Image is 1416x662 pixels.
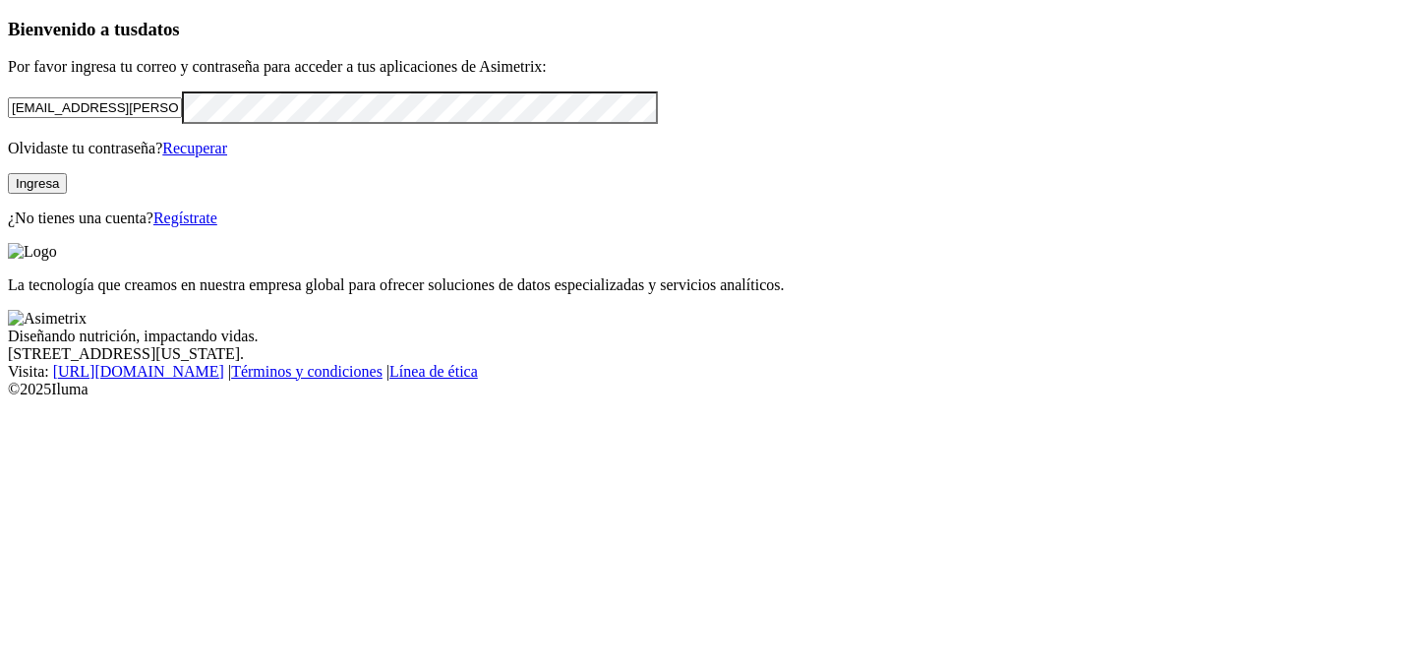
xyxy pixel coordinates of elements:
[8,97,182,118] input: Tu correo
[8,140,1408,157] p: Olvidaste tu contraseña?
[8,363,1408,381] div: Visita : | |
[8,345,1408,363] div: [STREET_ADDRESS][US_STATE].
[8,310,87,328] img: Asimetrix
[8,58,1408,76] p: Por favor ingresa tu correo y contraseña para acceder a tus aplicaciones de Asimetrix:
[231,363,383,380] a: Términos y condiciones
[53,363,224,380] a: [URL][DOMAIN_NAME]
[138,19,180,39] span: datos
[389,363,478,380] a: Línea de ética
[162,140,227,156] a: Recuperar
[8,276,1408,294] p: La tecnología que creamos en nuestra empresa global para ofrecer soluciones de datos especializad...
[8,19,1408,40] h3: Bienvenido a tus
[8,328,1408,345] div: Diseñando nutrición, impactando vidas.
[8,381,1408,398] div: © 2025 Iluma
[8,210,1408,227] p: ¿No tienes una cuenta?
[8,243,57,261] img: Logo
[153,210,217,226] a: Regístrate
[8,173,67,194] button: Ingresa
